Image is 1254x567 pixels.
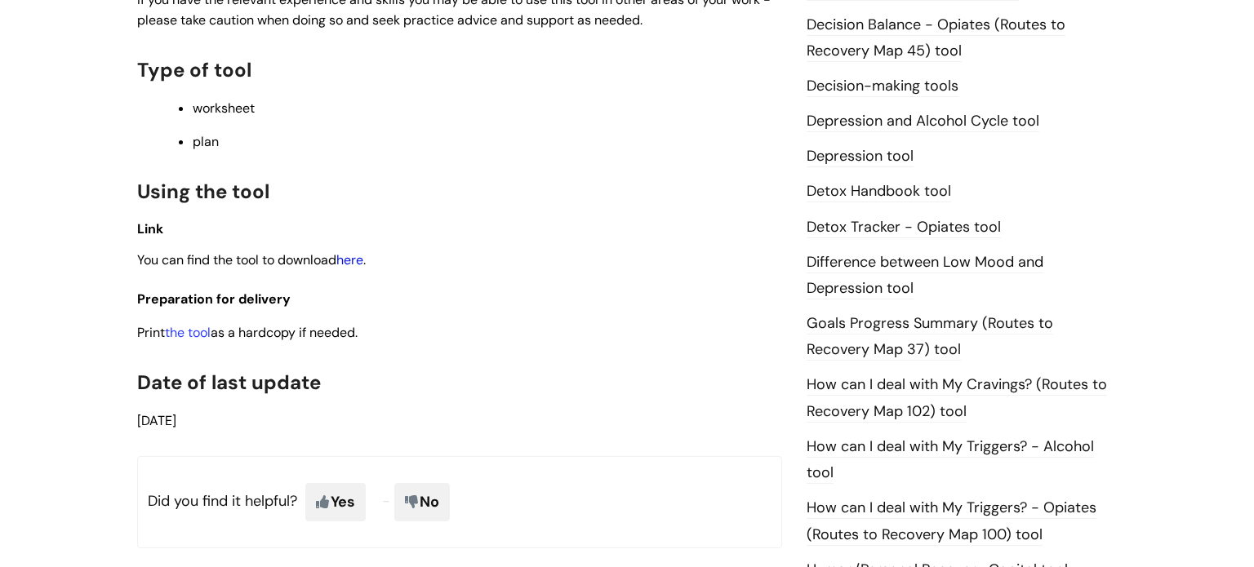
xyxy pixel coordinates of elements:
a: Detox Handbook tool [807,181,951,202]
a: Detox Tracker - Opiates tool [807,217,1001,238]
span: Preparation for delivery [137,290,291,308]
a: How can I deal with My Triggers? - Alcohol tool [807,436,1094,484]
span: plan [193,133,219,150]
a: Decision-making tools [807,76,958,97]
span: Using the tool [137,179,269,204]
span: Print as a hardcopy if needed. [137,324,358,341]
a: here [336,251,363,268]
p: Did you find it helpful? [137,456,782,547]
a: How can I deal with My Triggers? - Opiates (Routes to Recovery Map 100) tool [807,498,1096,545]
a: Depression tool [807,146,914,167]
a: Difference between Low Mood and Depression tool [807,252,1043,299]
a: Goals Progress Summary (Routes to Recovery Map 37) tool [807,313,1053,361]
a: Depression and Alcohol Cycle tool [807,111,1039,132]
span: You can find the tool to download . [137,251,366,268]
span: [DATE] [137,412,176,429]
a: Decision Balance - Opiates (Routes to Recovery Map 45) tool [807,15,1065,62]
span: No [394,483,450,520]
a: How can I deal with My Cravings? (Routes to Recovery Map 102) tool [807,374,1107,422]
span: worksheet [193,100,255,117]
span: Type of tool [137,57,251,82]
a: the tool [165,324,211,341]
span: Link [137,220,163,237]
span: Date of last update [137,370,321,395]
span: Yes [305,483,366,520]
